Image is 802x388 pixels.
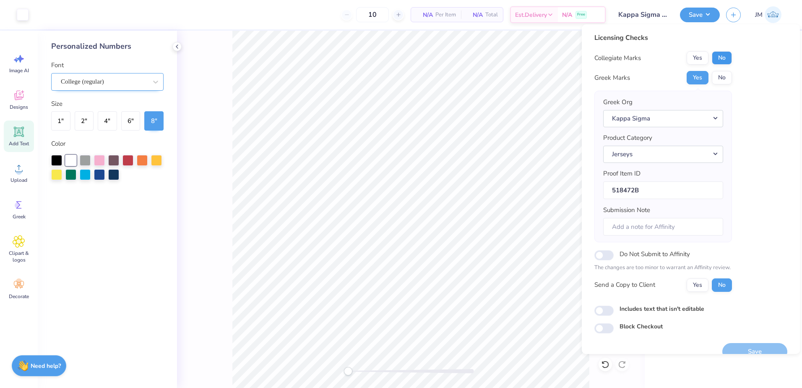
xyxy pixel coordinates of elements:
[144,111,164,131] button: 8"
[687,51,708,65] button: Yes
[603,110,723,127] button: Kappa Sigma
[620,249,690,260] label: Do Not Submit to Affinity
[594,280,655,290] div: Send a Copy to Client
[755,10,763,20] span: JM
[603,97,633,107] label: Greek Org
[51,99,62,109] label: Size
[344,367,352,375] div: Accessibility label
[562,10,572,19] span: N/A
[51,41,164,52] div: Personalized Numbers
[98,111,117,131] button: 4"
[51,111,70,131] button: 1"
[416,10,433,19] span: N/A
[10,104,28,110] span: Designs
[765,6,781,23] img: Joshua Malaki
[121,111,141,131] button: 6"
[9,140,29,147] span: Add Text
[712,71,732,84] button: No
[603,205,650,215] label: Submission Note
[603,133,652,143] label: Product Category
[577,12,585,18] span: Free
[10,177,27,184] span: Upload
[51,60,64,70] label: Font
[594,33,732,43] div: Licensing Checks
[612,6,674,23] input: Untitled Design
[9,67,29,74] span: Image AI
[51,139,164,149] label: Color
[603,218,723,236] input: Add a note for Affinity
[603,169,641,178] label: Proof Item ID
[5,250,33,263] span: Clipart & logos
[680,8,720,22] button: Save
[485,10,498,19] span: Total
[594,264,732,272] p: The changes are too minor to warrant an Affinity review.
[9,293,29,300] span: Decorate
[594,73,630,83] div: Greek Marks
[712,51,732,65] button: No
[515,10,547,19] span: Est. Delivery
[751,6,785,23] a: JM
[31,362,61,370] strong: Need help?
[594,53,641,63] div: Collegiate Marks
[620,304,704,313] label: Includes text that isn't editable
[687,71,708,84] button: Yes
[356,7,389,22] input: – –
[620,322,663,331] label: Block Checkout
[75,111,94,131] button: 2"
[435,10,456,19] span: Per Item
[466,10,483,19] span: N/A
[687,278,708,292] button: Yes
[712,278,732,292] button: No
[603,146,723,163] button: Jerseys
[13,213,26,220] span: Greek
